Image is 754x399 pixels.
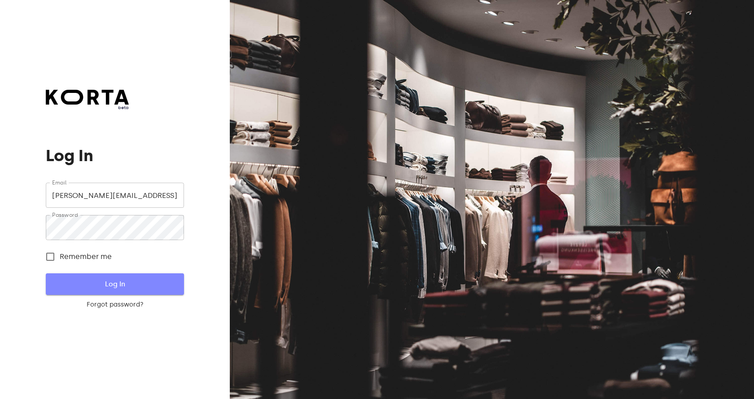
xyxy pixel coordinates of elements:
h1: Log In [46,147,184,165]
span: Log In [60,278,169,290]
span: beta [46,105,129,111]
span: Remember me [60,251,112,262]
img: Korta [46,90,129,105]
button: Log In [46,273,184,295]
a: beta [46,90,129,111]
a: Forgot password? [46,300,184,309]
